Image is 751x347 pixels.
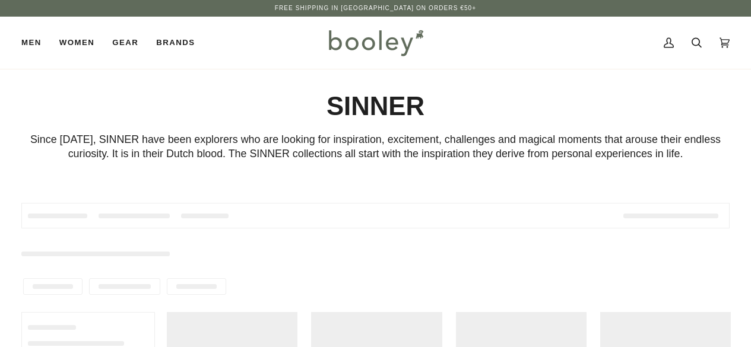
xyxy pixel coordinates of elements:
h1: SINNER [21,90,730,123]
span: Men [21,37,42,49]
a: Women [50,17,103,69]
span: Women [59,37,94,49]
a: Men [21,17,50,69]
p: Since [DATE], SINNER have been explorers who are looking for inspiration, excitement, challenges ... [21,132,730,161]
span: Brands [156,37,195,49]
img: Booley [324,26,427,60]
a: Brands [147,17,204,69]
span: Gear [112,37,138,49]
p: Free Shipping in [GEOGRAPHIC_DATA] on Orders €50+ [275,4,476,13]
a: Gear [103,17,147,69]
